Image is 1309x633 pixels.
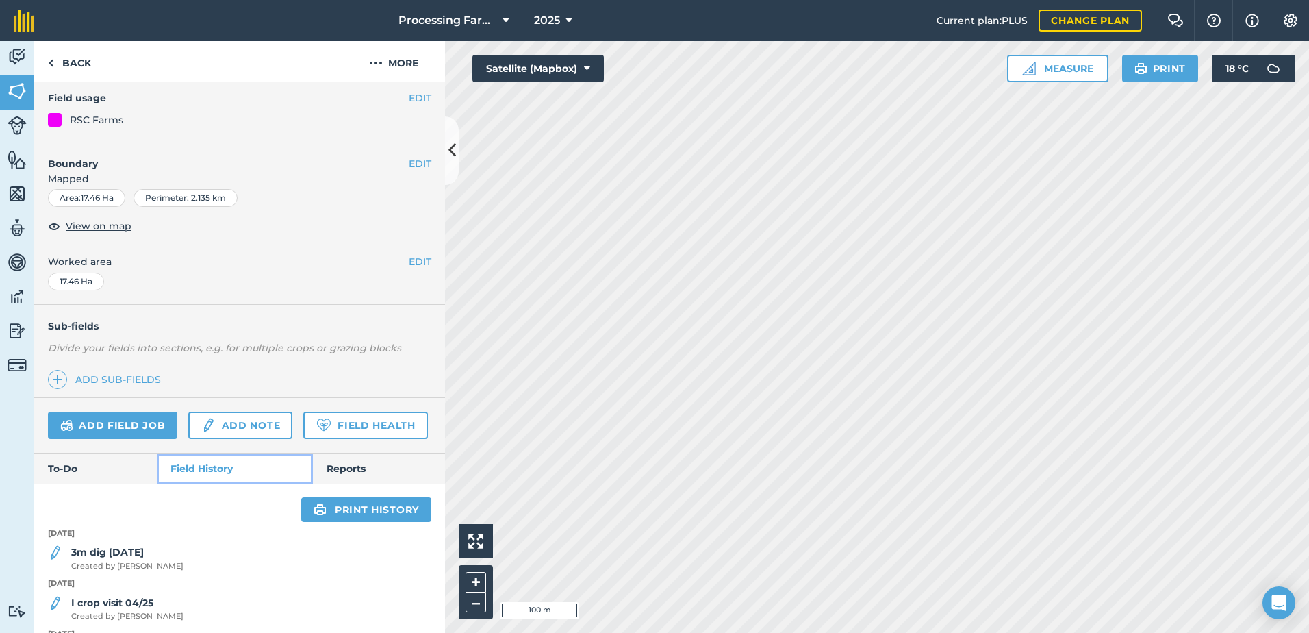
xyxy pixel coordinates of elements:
img: svg+xml;base64,PD94bWwgdmVyc2lvbj0iMS4wIiBlbmNvZGluZz0idXRmLTgiPz4KPCEtLSBHZW5lcmF0b3I6IEFkb2JlIE... [201,417,216,434]
button: Satellite (Mapbox) [472,55,604,82]
span: View on map [66,219,131,234]
button: View on map [48,218,131,234]
img: svg+xml;base64,PHN2ZyB4bWxucz0iaHR0cDovL3d3dy53My5vcmcvMjAwMC9zdmciIHdpZHRoPSIxOSIgaGVpZ2h0PSIyNC... [1134,60,1147,77]
img: svg+xml;base64,PD94bWwgdmVyc2lvbj0iMS4wIiBlbmNvZGluZz0idXRmLTgiPz4KPCEtLSBHZW5lcmF0b3I6IEFkb2JlIE... [8,356,27,375]
button: More [342,41,445,82]
img: A question mark icon [1206,14,1222,27]
img: svg+xml;base64,PD94bWwgdmVyc2lvbj0iMS4wIiBlbmNvZGluZz0idXRmLTgiPz4KPCEtLSBHZW5lcmF0b3I6IEFkb2JlIE... [8,252,27,273]
button: EDIT [409,156,431,171]
h4: Field usage [48,90,409,105]
img: svg+xml;base64,PD94bWwgdmVyc2lvbj0iMS4wIiBlbmNvZGluZz0idXRmLTgiPz4KPCEtLSBHZW5lcmF0b3I6IEFkb2JlIE... [8,116,27,135]
span: 2025 [534,12,560,29]
a: Add sub-fields [48,370,166,389]
span: Processing Farms [398,12,497,29]
button: Print [1122,55,1199,82]
a: Reports [313,454,445,484]
a: 3m dig [DATE]Created by [PERSON_NAME] [48,545,183,572]
span: Worked area [48,254,431,269]
p: [DATE] [34,527,445,540]
a: Print history [301,497,431,522]
span: Created by [PERSON_NAME] [71,560,183,573]
div: 17.46 Ha [48,273,104,290]
button: Measure [1007,55,1108,82]
div: Open Intercom Messenger [1262,586,1295,619]
span: Created by [PERSON_NAME] [71,610,183,623]
img: svg+xml;base64,PD94bWwgdmVyc2lvbj0iMS4wIiBlbmNvZGluZz0idXRmLTgiPz4KPCEtLSBHZW5lcmF0b3I6IEFkb2JlIE... [8,605,27,618]
img: svg+xml;base64,PD94bWwgdmVyc2lvbj0iMS4wIiBlbmNvZGluZz0idXRmLTgiPz4KPCEtLSBHZW5lcmF0b3I6IEFkb2JlIE... [1260,55,1287,82]
em: Divide your fields into sections, e.g. for multiple crops or grazing blocks [48,342,401,354]
img: svg+xml;base64,PD94bWwgdmVyc2lvbj0iMS4wIiBlbmNvZGluZz0idXRmLTgiPz4KPCEtLSBHZW5lcmF0b3I6IEFkb2JlIE... [48,545,63,561]
span: Mapped [34,171,445,186]
img: svg+xml;base64,PHN2ZyB4bWxucz0iaHR0cDovL3d3dy53My5vcmcvMjAwMC9zdmciIHdpZHRoPSI1NiIgaGVpZ2h0PSI2MC... [8,184,27,204]
img: svg+xml;base64,PHN2ZyB4bWxucz0iaHR0cDovL3d3dy53My5vcmcvMjAwMC9zdmciIHdpZHRoPSI5IiBoZWlnaHQ9IjI0Ii... [48,55,54,71]
a: To-Do [34,454,157,484]
img: svg+xml;base64,PD94bWwgdmVyc2lvbj0iMS4wIiBlbmNvZGluZz0idXRmLTgiPz4KPCEtLSBHZW5lcmF0b3I6IEFkb2JlIE... [8,47,27,67]
img: A cog icon [1282,14,1299,27]
strong: I crop visit 04/25 [71,597,153,609]
img: svg+xml;base64,PHN2ZyB4bWxucz0iaHR0cDovL3d3dy53My5vcmcvMjAwMC9zdmciIHdpZHRoPSIyMCIgaGVpZ2h0PSIyNC... [369,55,383,71]
img: svg+xml;base64,PD94bWwgdmVyc2lvbj0iMS4wIiBlbmNvZGluZz0idXRmLTgiPz4KPCEtLSBHZW5lcmF0b3I6IEFkb2JlIE... [8,286,27,307]
img: svg+xml;base64,PHN2ZyB4bWxucz0iaHR0cDovL3d3dy53My5vcmcvMjAwMC9zdmciIHdpZHRoPSI1NiIgaGVpZ2h0PSI2MC... [8,149,27,170]
div: Area : 17.46 Ha [48,189,125,207]
button: + [466,572,486,593]
img: Four arrows, one pointing top left, one top right, one bottom right and the last bottom left [468,534,483,549]
button: EDIT [409,90,431,105]
img: svg+xml;base64,PHN2ZyB4bWxucz0iaHR0cDovL3d3dy53My5vcmcvMjAwMC9zdmciIHdpZHRoPSI1NiIgaGVpZ2h0PSI2MC... [8,81,27,101]
h4: Boundary [34,142,409,171]
a: Add field job [48,412,177,439]
a: Change plan [1039,10,1142,32]
img: svg+xml;base64,PD94bWwgdmVyc2lvbj0iMS4wIiBlbmNvZGluZz0idXRmLTgiPz4KPCEtLSBHZW5lcmF0b3I6IEFkb2JlIE... [48,595,63,612]
img: svg+xml;base64,PHN2ZyB4bWxucz0iaHR0cDovL3d3dy53My5vcmcvMjAwMC9zdmciIHdpZHRoPSIxOSIgaGVpZ2h0PSIyNC... [314,501,327,518]
span: Current plan : PLUS [937,13,1028,28]
img: svg+xml;base64,PHN2ZyB4bWxucz0iaHR0cDovL3d3dy53My5vcmcvMjAwMC9zdmciIHdpZHRoPSIxOCIgaGVpZ2h0PSIyNC... [48,218,60,234]
img: svg+xml;base64,PD94bWwgdmVyc2lvbj0iMS4wIiBlbmNvZGluZz0idXRmLTgiPz4KPCEtLSBHZW5lcmF0b3I6IEFkb2JlIE... [8,218,27,238]
p: [DATE] [34,578,445,590]
a: Back [34,41,105,82]
a: Add note [188,412,292,439]
img: svg+xml;base64,PD94bWwgdmVyc2lvbj0iMS4wIiBlbmNvZGluZz0idXRmLTgiPz4KPCEtLSBHZW5lcmF0b3I6IEFkb2JlIE... [8,321,27,341]
button: EDIT [409,254,431,269]
a: Field History [157,454,312,484]
img: svg+xml;base64,PD94bWwgdmVyc2lvbj0iMS4wIiBlbmNvZGluZz0idXRmLTgiPz4KPCEtLSBHZW5lcmF0b3I6IEFkb2JlIE... [60,417,73,434]
span: 18 ° C [1225,55,1249,82]
div: Perimeter : 2.135 km [134,189,238,207]
strong: 3m dig [DATE] [71,546,144,558]
a: I crop visit 04/25Created by [PERSON_NAME] [48,595,183,623]
img: Ruler icon [1022,62,1036,75]
img: svg+xml;base64,PHN2ZyB4bWxucz0iaHR0cDovL3d3dy53My5vcmcvMjAwMC9zdmciIHdpZHRoPSIxNCIgaGVpZ2h0PSIyNC... [53,371,62,388]
div: RSC Farms [70,112,123,127]
img: fieldmargin Logo [14,10,34,32]
button: – [466,593,486,612]
img: Two speech bubbles overlapping with the left bubble in the forefront [1167,14,1184,27]
img: svg+xml;base64,PHN2ZyB4bWxucz0iaHR0cDovL3d3dy53My5vcmcvMjAwMC9zdmciIHdpZHRoPSIxNyIgaGVpZ2h0PSIxNy... [1245,12,1259,29]
button: 18 °C [1212,55,1295,82]
a: Field Health [303,412,427,439]
h4: Sub-fields [34,319,445,334]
